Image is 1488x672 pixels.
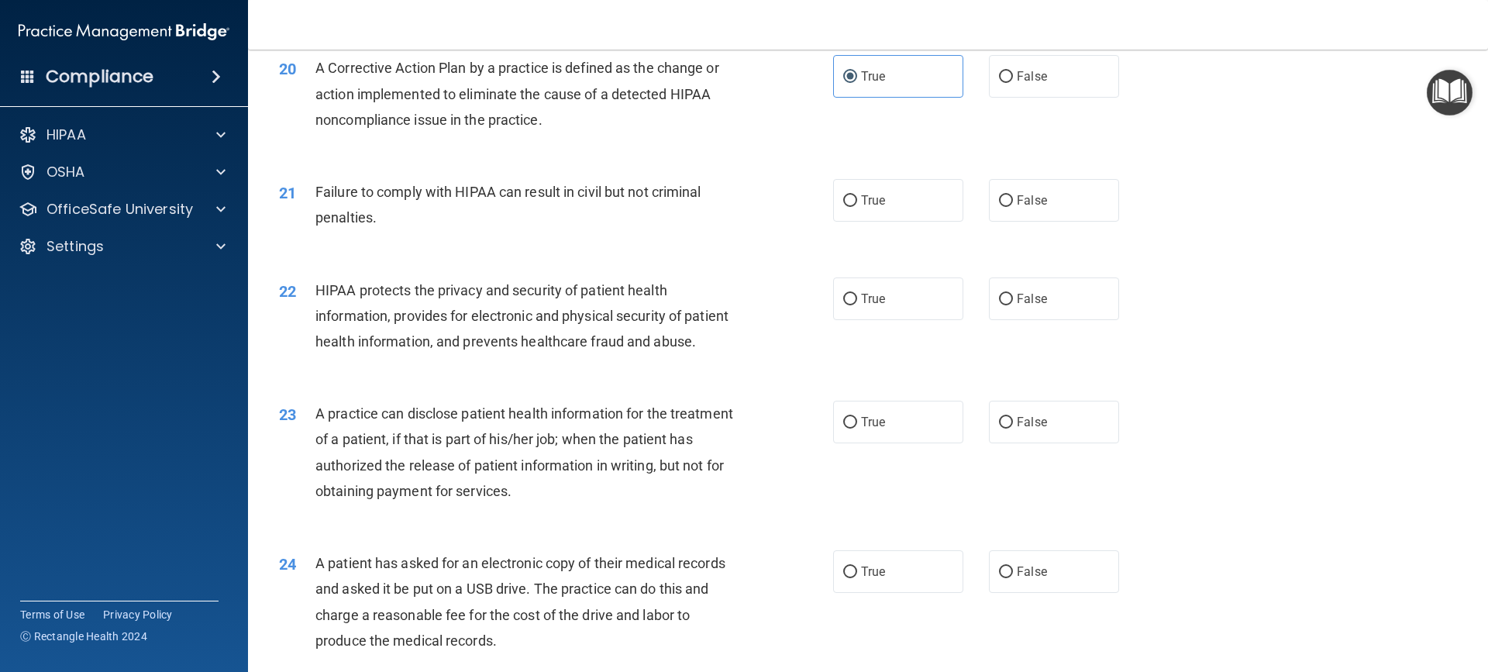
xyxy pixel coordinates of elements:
input: False [999,71,1013,83]
input: True [843,294,857,305]
input: True [843,417,857,429]
img: PMB logo [19,16,229,47]
span: A Corrective Action Plan by a practice is defined as the change or action implemented to eliminat... [315,60,719,127]
input: True [843,195,857,207]
p: Settings [46,237,104,256]
span: True [861,415,885,429]
span: True [861,564,885,579]
span: False [1017,69,1047,84]
span: HIPAA protects the privacy and security of patient health information, provides for electronic an... [315,282,728,350]
span: A practice can disclose patient health information for the treatment of a patient, if that is par... [315,405,733,499]
a: Terms of Use [20,607,84,622]
a: Privacy Policy [103,607,173,622]
span: 22 [279,282,296,301]
span: 20 [279,60,296,78]
h4: Compliance [46,66,153,88]
span: True [861,69,885,84]
p: OfficeSafe University [46,200,193,219]
a: Settings [19,237,226,256]
p: OSHA [46,163,85,181]
span: Ⓒ Rectangle Health 2024 [20,629,147,644]
input: False [999,195,1013,207]
input: False [999,567,1013,578]
span: A patient has asked for an electronic copy of their medical records and asked it be put on a USB ... [315,555,725,649]
input: True [843,567,857,578]
span: False [1017,415,1047,429]
a: HIPAA [19,126,226,144]
span: False [1017,193,1047,208]
span: False [1017,564,1047,579]
span: 21 [279,184,296,202]
span: True [861,193,885,208]
span: 24 [279,555,296,574]
p: HIPAA [46,126,86,144]
span: 23 [279,405,296,424]
a: OfficeSafe University [19,200,226,219]
span: False [1017,291,1047,306]
button: Open Resource Center [1427,70,1472,115]
a: OSHA [19,163,226,181]
input: True [843,71,857,83]
span: True [861,291,885,306]
input: False [999,294,1013,305]
iframe: Drift Widget Chat Controller [1220,562,1469,624]
input: False [999,417,1013,429]
span: Failure to comply with HIPAA can result in civil but not criminal penalties. [315,184,701,226]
